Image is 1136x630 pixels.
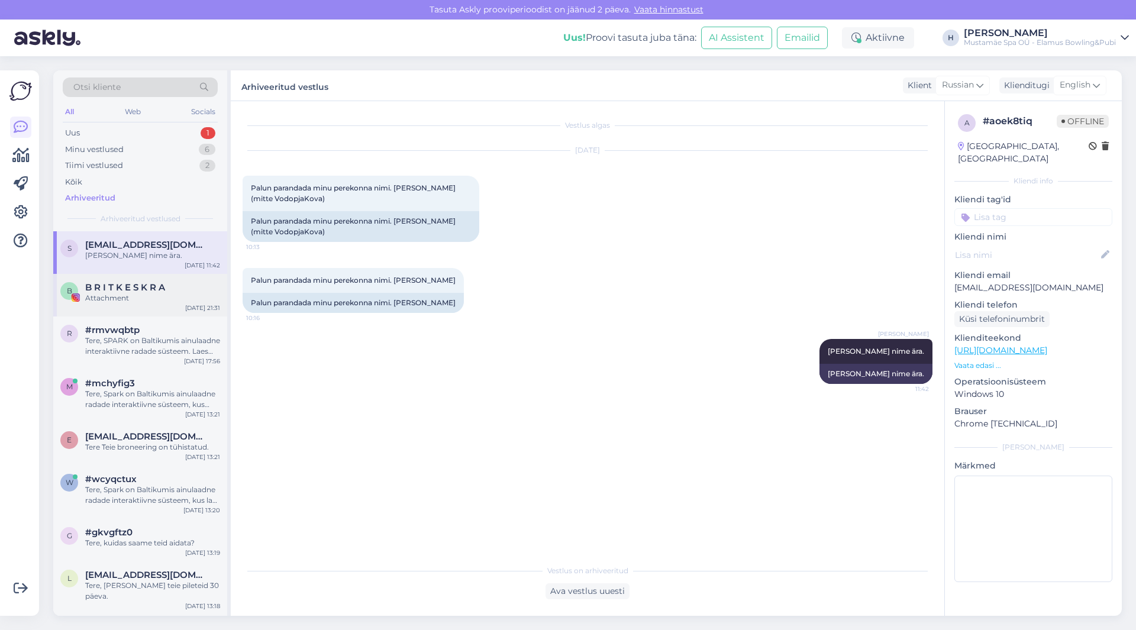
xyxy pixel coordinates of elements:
[67,574,72,583] span: l
[85,484,220,506] div: Tere, Spark on Baltikumis ainulaadne radade interaktiivne süsteem, kus laes olevad projektorid jä...
[241,77,328,93] label: Arhiveeritud vestlus
[243,120,932,131] div: Vestlus algas
[85,538,220,548] div: Tere, kuidas saame teid aidata?
[201,127,215,139] div: 1
[246,314,291,322] span: 10:16
[185,453,220,461] div: [DATE] 13:21
[954,442,1112,453] div: [PERSON_NAME]
[199,160,215,172] div: 2
[85,378,135,389] span: #mchyfig3
[954,193,1112,206] p: Kliendi tag'id
[903,79,932,92] div: Klient
[185,261,220,270] div: [DATE] 11:42
[66,478,73,487] span: w
[85,250,220,261] div: [PERSON_NAME] nime ära.
[9,80,32,102] img: Askly Logo
[85,570,208,580] span: liisa.seimar@mail.ee
[954,418,1112,430] p: Chrome [TECHNICAL_ID]
[958,140,1089,165] div: [GEOGRAPHIC_DATA], [GEOGRAPHIC_DATA]
[243,293,464,313] div: Palun parandada minu perekonna nimi. [PERSON_NAME]
[954,176,1112,186] div: Kliendi info
[955,248,1099,261] input: Lisa nimi
[65,144,124,156] div: Minu vestlused
[185,548,220,557] div: [DATE] 13:19
[243,145,932,156] div: [DATE]
[65,176,82,188] div: Kõik
[777,27,828,49] button: Emailid
[885,385,929,393] span: 11:42
[954,231,1112,243] p: Kliendi nimi
[85,282,165,293] span: B R I T K E S K R A
[964,38,1116,47] div: Mustamäe Spa OÜ - Elamus Bowling&Pubi
[85,580,220,602] div: Tere, [PERSON_NAME] teie pileteid 30 päeva.
[631,4,707,15] a: Vaata hinnastust
[85,474,137,484] span: #wcyqctux
[954,269,1112,282] p: Kliendi email
[65,192,115,204] div: Arhiveeritud
[243,211,479,242] div: Palun parandada minu perekonna nimi. [PERSON_NAME] (mitte VodopjaKova)
[184,357,220,366] div: [DATE] 17:56
[954,299,1112,311] p: Kliendi telefon
[954,332,1112,344] p: Klienditeekond
[65,127,80,139] div: Uus
[67,244,72,253] span: s
[954,405,1112,418] p: Brauser
[842,27,914,49] div: Aktiivne
[85,431,208,442] span: elja99@mail.ru
[943,30,959,46] div: H
[66,382,73,391] span: m
[63,104,76,119] div: All
[65,160,123,172] div: Tiimi vestlused
[954,376,1112,388] p: Operatsioonisüsteem
[546,583,630,599] div: Ava vestlus uuesti
[251,276,456,285] span: Palun parandada minu perekonna nimi. [PERSON_NAME]
[85,442,220,453] div: Tere Teie broneering on tühistatud.
[828,347,924,356] span: [PERSON_NAME] nime ära.
[954,345,1047,356] a: [URL][DOMAIN_NAME]
[85,389,220,410] div: Tere, Spark on Baltikumis ainulaadne radade interaktiivne süsteem, kus olevad projektid jälgivad ...
[185,410,220,419] div: [DATE] 13:21
[67,286,72,295] span: B
[67,531,72,540] span: g
[185,303,220,312] div: [DATE] 21:31
[85,293,220,303] div: Attachment
[964,28,1129,47] a: [PERSON_NAME]Mustamäe Spa OÜ - Elamus Bowling&Pubi
[701,27,772,49] button: AI Assistent
[185,602,220,610] div: [DATE] 13:18
[101,214,180,224] span: Arhiveeritud vestlused
[251,183,457,203] span: Palun parandada minu perekonna nimi. [PERSON_NAME] (mitte VodopjaKova)
[73,81,121,93] span: Otsi kliente
[183,506,220,515] div: [DATE] 13:20
[85,527,133,538] span: #gkvgftz0
[85,335,220,357] div: Tere, SPARK on Baltikumis ainulaadne interaktiivne radade süsteem. Laes olevad projektorid jälgiv...
[67,329,72,338] span: r
[85,240,208,250] span: svetav1704@gmail.com
[954,460,1112,472] p: Märkmed
[246,243,291,251] span: 10:13
[964,28,1116,38] div: [PERSON_NAME]
[1060,79,1090,92] span: English
[878,329,929,338] span: [PERSON_NAME]
[819,364,932,384] div: [PERSON_NAME] nime ära.
[954,360,1112,371] p: Vaata edasi ...
[999,79,1050,92] div: Klienditugi
[954,282,1112,294] p: [EMAIL_ADDRESS][DOMAIN_NAME]
[547,566,628,576] span: Vestlus on arhiveeritud
[563,31,696,45] div: Proovi tasuta juba täna:
[189,104,218,119] div: Socials
[942,79,974,92] span: Russian
[122,104,143,119] div: Web
[983,114,1057,128] div: # aoek8tiq
[1057,115,1109,128] span: Offline
[954,388,1112,400] p: Windows 10
[964,118,970,127] span: a
[67,435,72,444] span: e
[85,325,140,335] span: #rmvwqbtp
[563,32,586,43] b: Uus!
[954,208,1112,226] input: Lisa tag
[199,144,215,156] div: 6
[954,311,1050,327] div: Küsi telefoninumbrit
